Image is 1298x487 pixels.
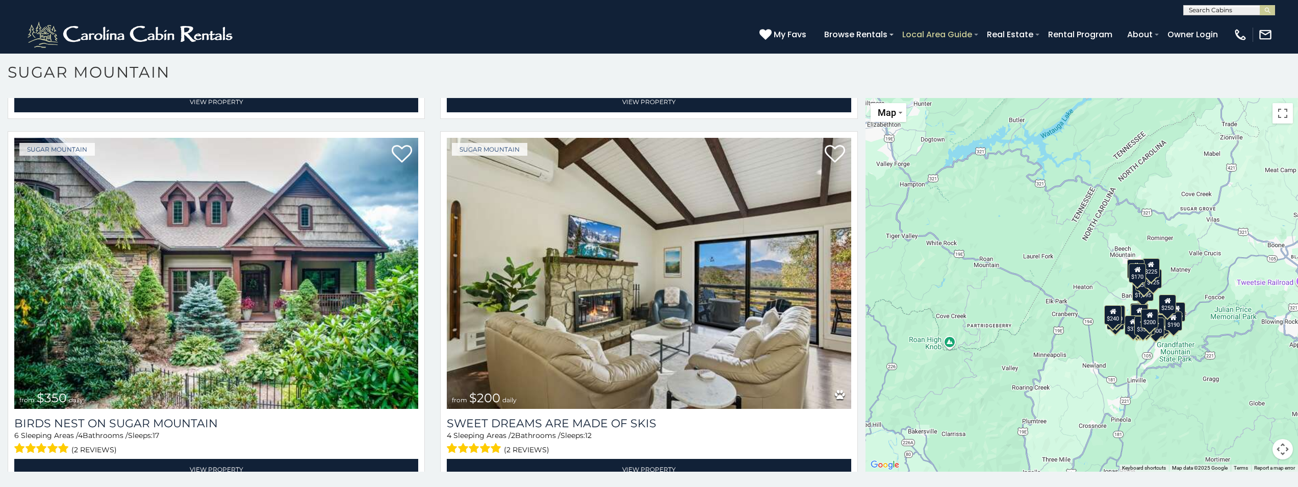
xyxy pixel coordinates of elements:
div: $200 [1141,309,1158,328]
span: (2 reviews) [71,443,117,456]
span: My Favs [774,28,806,41]
div: $1,095 [1132,282,1154,301]
a: Local Area Guide [897,26,977,43]
a: My Favs [759,28,809,41]
div: $350 [1134,316,1152,335]
div: $195 [1152,314,1169,334]
div: $375 [1125,315,1142,335]
img: phone-regular-white.png [1233,28,1248,42]
a: Birds Nest On Sugar Mountain from $350 daily [14,138,418,409]
button: Map camera controls [1272,439,1293,459]
button: Keyboard shortcuts [1122,465,1166,472]
a: Sweet Dreams Are Made Of Skis from $200 daily [447,138,851,409]
a: Add to favorites [825,144,845,165]
a: Real Estate [982,26,1038,43]
div: $155 [1168,302,1185,322]
img: Google [868,458,902,472]
div: $300 [1131,304,1148,324]
span: 2 [511,431,515,440]
a: View Property [447,91,851,112]
div: Sleeping Areas / Bathrooms / Sleeps: [447,430,851,456]
a: Browse Rentals [819,26,893,43]
a: Open this area in Google Maps (opens a new window) [868,458,902,472]
span: (2 reviews) [504,443,549,456]
div: $240 [1127,259,1144,279]
span: 4 [78,431,83,440]
a: Report a map error [1254,465,1295,471]
div: $190 [1130,303,1148,323]
span: from [452,396,467,404]
a: View Property [447,459,851,480]
img: White-1-2.png [26,19,237,50]
span: 12 [585,431,592,440]
div: $240 [1104,305,1122,325]
div: $170 [1129,263,1146,283]
a: Birds Nest On Sugar Mountain [14,417,418,430]
a: View Property [14,91,418,112]
img: Birds Nest On Sugar Mountain [14,138,418,409]
span: daily [69,396,83,404]
a: View Property [14,459,418,480]
img: mail-regular-white.png [1258,28,1272,42]
span: 17 [152,431,159,440]
img: Sweet Dreams Are Made Of Skis [447,138,851,409]
span: 4 [447,431,451,440]
div: $225 [1142,258,1160,278]
div: $250 [1159,295,1176,314]
button: Toggle fullscreen view [1272,103,1293,124]
a: Sugar Mountain [452,143,527,156]
a: Sugar Mountain [19,143,95,156]
span: Map data ©2025 Google [1172,465,1228,471]
span: 6 [14,431,19,440]
div: $125 [1144,269,1162,288]
a: About [1122,26,1158,43]
span: from [19,396,35,404]
a: Owner Login [1162,26,1223,43]
span: $350 [37,391,67,405]
div: $190 [1165,311,1182,331]
span: $200 [469,391,500,405]
div: Sleeping Areas / Bathrooms / Sleeps: [14,430,418,456]
span: daily [502,396,517,404]
span: Map [878,107,896,118]
a: Terms (opens in new tab) [1234,465,1248,471]
a: Add to favorites [392,144,412,165]
a: Sweet Dreams Are Made Of Skis [447,417,851,430]
button: Change map style [871,103,906,122]
a: Rental Program [1043,26,1117,43]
